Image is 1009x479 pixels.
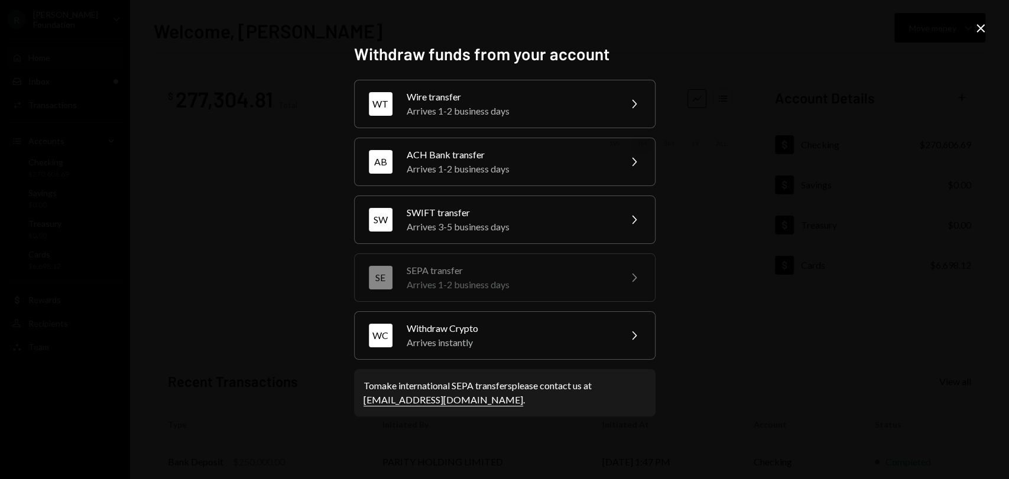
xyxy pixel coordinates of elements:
a: [EMAIL_ADDRESS][DOMAIN_NAME] [364,394,523,406]
div: WT [369,92,392,116]
div: Wire transfer [407,90,612,104]
button: SWSWIFT transferArrives 3-5 business days [354,195,656,244]
div: Withdraw Crypto [407,321,612,335]
button: SESEPA transferArrives 1-2 business days [354,253,656,302]
div: SEPA transfer [407,263,612,278]
div: SW [369,208,392,232]
div: Arrives instantly [407,335,612,350]
div: Arrives 1-2 business days [407,278,612,292]
div: Arrives 1-2 business days [407,104,612,118]
button: ABACH Bank transferArrives 1-2 business days [354,138,656,186]
div: ACH Bank transfer [407,148,612,162]
div: SE [369,266,392,289]
button: WCWithdraw CryptoArrives instantly [354,311,656,360]
div: To make international SEPA transfers please contact us at . [364,379,646,407]
h2: Withdraw funds from your account [354,43,656,66]
div: Arrives 3-5 business days [407,220,612,234]
div: Arrives 1-2 business days [407,162,612,176]
div: WC [369,324,392,347]
button: WTWire transferArrives 1-2 business days [354,80,656,128]
div: SWIFT transfer [407,206,612,220]
div: AB [369,150,392,174]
